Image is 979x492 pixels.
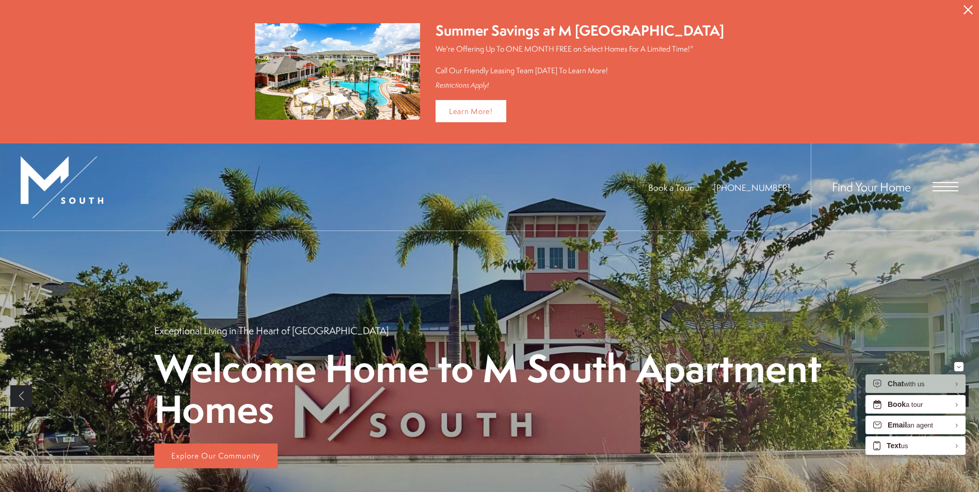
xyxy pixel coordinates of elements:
a: Explore Our Community [154,444,278,468]
a: Call Us at 813-570-8014 [714,182,790,193]
p: Welcome Home to M South Apartment Homes [154,348,825,429]
button: Open Menu [933,182,958,191]
div: Restrictions Apply! [436,81,724,90]
a: Find Your Home [832,178,911,195]
div: Summer Savings at M [GEOGRAPHIC_DATA] [436,21,724,41]
a: Learn More! [436,100,506,122]
a: Book a Tour [648,182,692,193]
img: MSouth [21,156,103,218]
p: We're Offering Up To ONE MONTH FREE on Select Homes For A Limited Time!* Call Our Friendly Leasin... [436,43,724,76]
span: Explore Our Community [171,450,260,461]
span: [PHONE_NUMBER] [714,182,790,193]
p: Exceptional Living in The Heart of [GEOGRAPHIC_DATA] [154,324,389,337]
img: Summer Savings at M South Apartments [255,23,420,120]
a: Previous [10,385,32,407]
